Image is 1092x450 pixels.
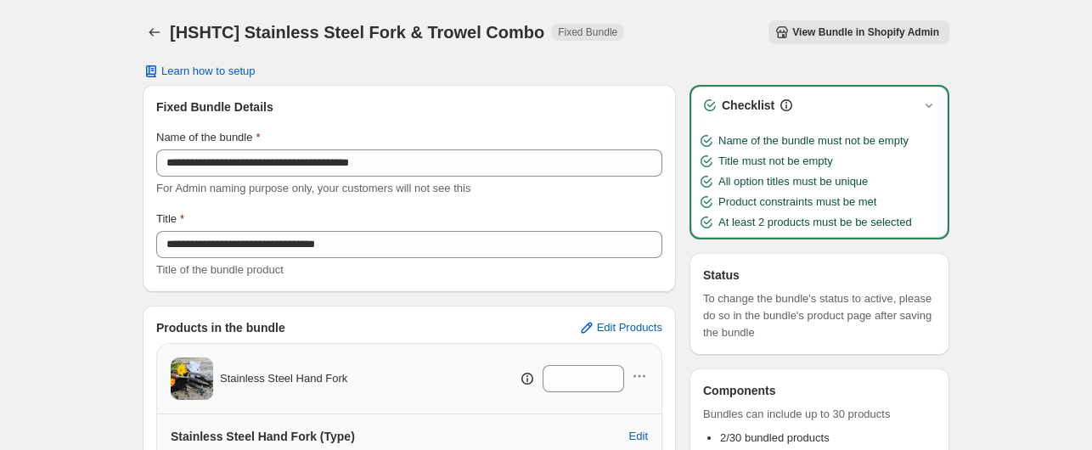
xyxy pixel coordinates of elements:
span: Edit Products [597,321,662,335]
span: View Bundle in Shopify Admin [792,25,939,39]
img: Stainless Steel Hand Fork [171,357,213,400]
span: 2/30 bundled products [720,431,830,444]
button: Back [143,20,166,44]
label: Name of the bundle [156,129,261,146]
h3: Stainless Steel Hand Fork (Type) [171,428,355,445]
h3: Checklist [722,97,774,114]
span: Edit [629,430,648,443]
button: View Bundle in Shopify Admin [768,20,949,44]
span: For Admin naming purpose only, your customers will not see this [156,182,470,194]
span: Title must not be empty [718,153,833,170]
h3: Products in the bundle [156,319,285,336]
span: Bundles can include up to 30 products [703,406,936,423]
span: Fixed Bundle [558,25,617,39]
span: Stainless Steel Hand Fork [220,370,347,387]
h3: Fixed Bundle Details [156,98,662,115]
span: At least 2 products must be be selected [718,214,912,231]
span: All option titles must be unique [718,173,868,190]
button: Learn how to setup [132,59,266,83]
span: Learn how to setup [161,65,256,78]
h3: Status [703,267,936,284]
label: Title [156,211,184,228]
span: Product constraints must be met [718,194,876,211]
button: Edit Products [568,314,673,341]
span: To change the bundle's status to active, please do so in the bundle's product page after saving t... [703,290,936,341]
h3: Components [703,382,776,399]
span: Title of the bundle product [156,263,284,276]
h1: [HSHTC] Stainless Steel Fork & Trowel Combo [170,22,544,42]
span: Name of the bundle must not be empty [718,132,909,149]
button: Edit [619,423,658,450]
